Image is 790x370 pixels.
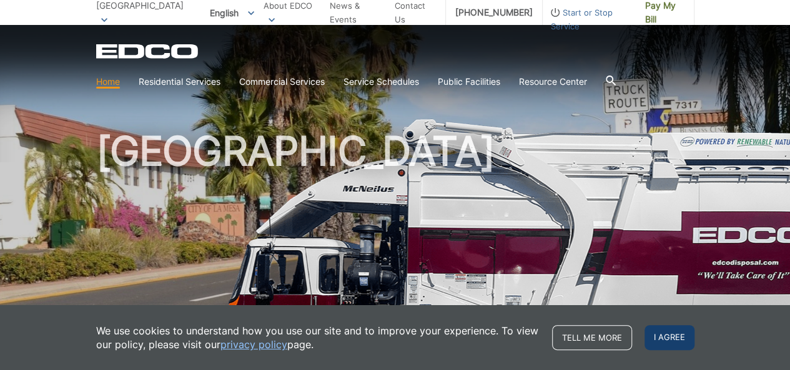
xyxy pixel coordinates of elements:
span: English [200,2,264,23]
a: privacy policy [220,338,287,351]
span: I agree [644,325,694,350]
p: We use cookies to understand how you use our site and to improve your experience. To view our pol... [96,324,540,351]
a: Tell me more [552,325,632,350]
a: Residential Services [139,75,220,89]
a: Home [96,75,120,89]
a: Service Schedules [343,75,419,89]
a: Resource Center [519,75,587,89]
a: Commercial Services [239,75,325,89]
a: EDCD logo. Return to the homepage. [96,44,200,59]
a: Public Facilities [438,75,500,89]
